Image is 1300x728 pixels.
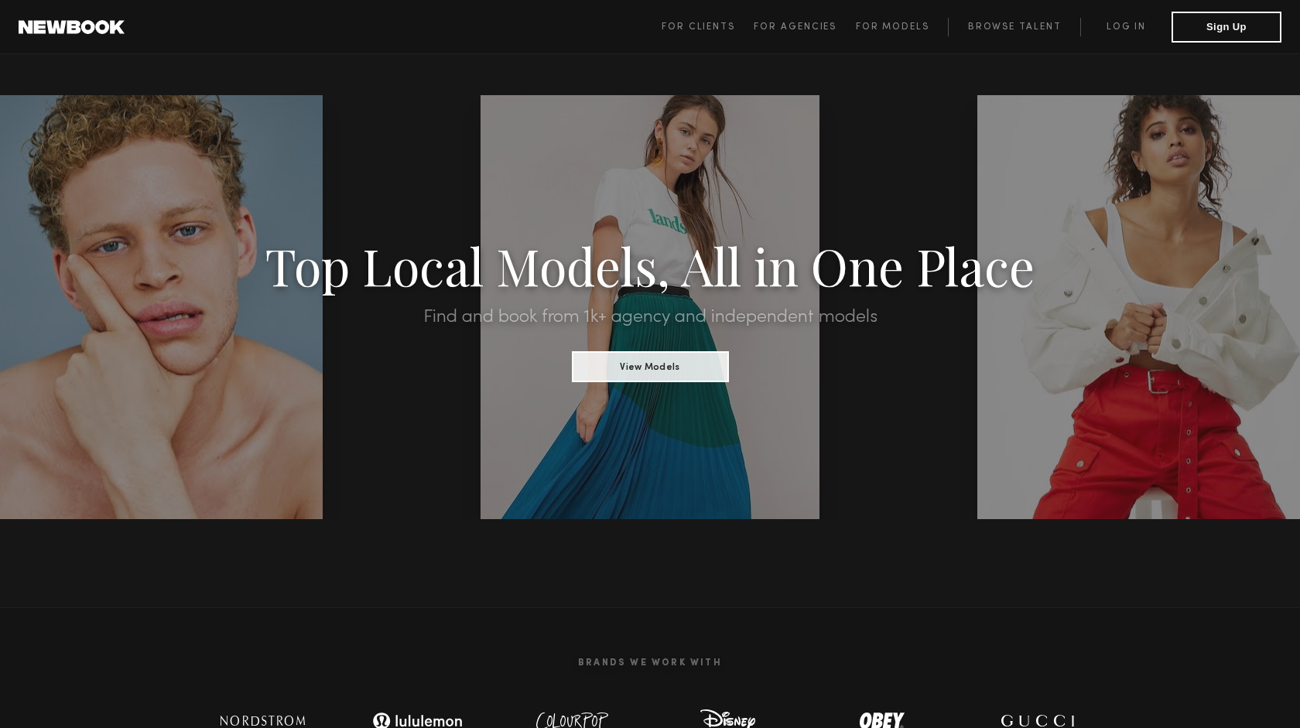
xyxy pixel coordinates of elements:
h2: Find and book from 1k+ agency and independent models [97,308,1202,326]
button: Sign Up [1172,12,1281,43]
span: For Agencies [754,22,836,32]
a: Browse Talent [948,18,1080,36]
a: For Clients [662,18,754,36]
a: For Agencies [754,18,855,36]
button: View Models [572,351,729,382]
h1: Top Local Models, All in One Place [97,241,1202,289]
a: Log in [1080,18,1172,36]
a: For Models [856,18,949,36]
span: For Clients [662,22,735,32]
span: For Models [856,22,929,32]
a: View Models [572,357,729,374]
h2: Brands We Work With [186,639,1114,687]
